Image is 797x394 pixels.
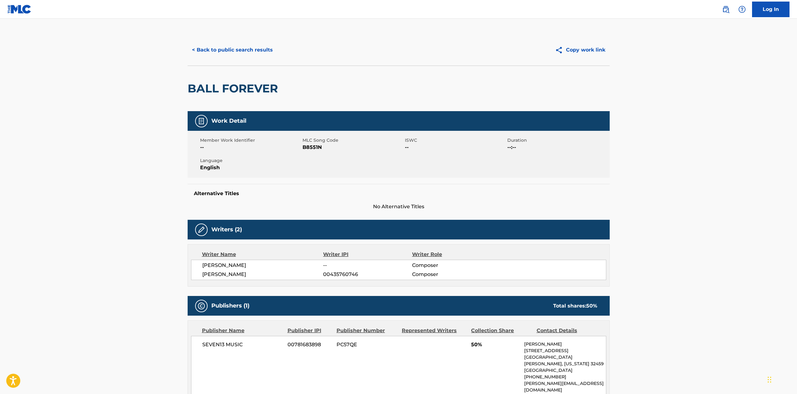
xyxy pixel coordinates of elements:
[555,46,566,54] img: Copy work link
[323,262,412,269] span: --
[211,117,246,125] h5: Work Detail
[188,203,610,210] span: No Alternative Titles
[198,302,205,310] img: Publishers
[202,251,323,258] div: Writer Name
[524,367,606,374] p: [GEOGRAPHIC_DATA]
[537,327,597,334] div: Contact Details
[752,2,790,17] a: Log In
[524,380,606,393] p: [PERSON_NAME][EMAIL_ADDRESS][DOMAIN_NAME]
[507,144,608,151] span: --:--
[188,42,277,58] button: < Back to public search results
[524,374,606,380] p: [PHONE_NUMBER]
[738,6,746,13] img: help
[524,341,606,347] p: [PERSON_NAME]
[736,3,748,16] div: Help
[188,81,281,96] h2: BALL FOREVER
[722,6,730,13] img: search
[7,5,32,14] img: MLC Logo
[202,327,283,334] div: Publisher Name
[720,3,732,16] a: Public Search
[303,144,403,151] span: B8551N
[768,370,771,389] div: Drag
[288,341,332,348] span: 00781683898
[766,364,797,394] iframe: Chat Widget
[471,327,532,334] div: Collection Share
[337,327,397,334] div: Publisher Number
[405,137,506,144] span: ISWC
[412,262,493,269] span: Composer
[551,42,610,58] button: Copy work link
[471,341,519,348] span: 50%
[211,302,249,309] h5: Publishers (1)
[200,164,301,171] span: English
[337,341,397,348] span: PC57QE
[194,190,603,197] h5: Alternative Titles
[323,271,412,278] span: 00435760746
[288,327,332,334] div: Publisher IPI
[200,157,301,164] span: Language
[202,262,323,269] span: [PERSON_NAME]
[412,271,493,278] span: Composer
[198,117,205,125] img: Work Detail
[586,303,597,309] span: 50 %
[202,271,323,278] span: [PERSON_NAME]
[303,137,403,144] span: MLC Song Code
[202,341,283,348] span: SEVEN13 MUSIC
[200,137,301,144] span: Member Work Identifier
[405,144,506,151] span: --
[524,354,606,367] p: [GEOGRAPHIC_DATA][PERSON_NAME], [US_STATE] 32459
[200,144,301,151] span: --
[198,226,205,234] img: Writers
[412,251,493,258] div: Writer Role
[524,347,606,354] p: [STREET_ADDRESS]
[402,327,466,334] div: Represented Writers
[323,251,412,258] div: Writer IPI
[507,137,608,144] span: Duration
[211,226,242,233] h5: Writers (2)
[553,302,597,310] div: Total shares:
